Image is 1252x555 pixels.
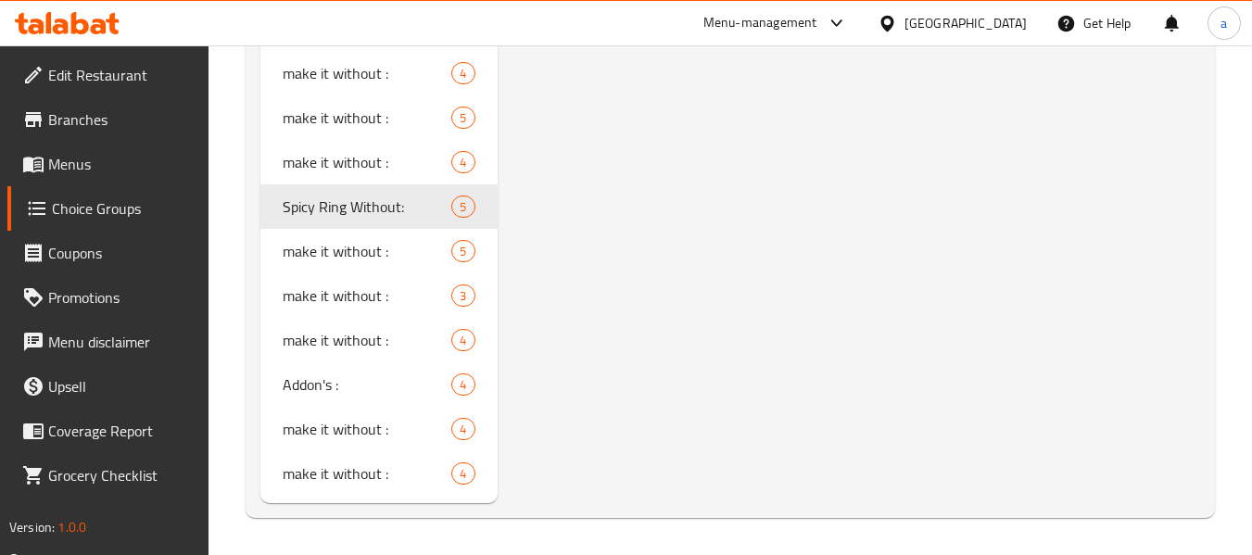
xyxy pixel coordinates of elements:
span: Edit Restaurant [48,64,195,86]
span: make it without : [283,151,451,173]
div: make it without :4 [260,140,497,184]
span: 1.0.0 [57,515,86,539]
span: Spicy Ring Without: [283,196,451,218]
span: make it without : [283,462,451,485]
div: Spicy Ring Without:5 [260,184,497,229]
span: Grocery Checklist [48,464,195,486]
span: Coupons [48,242,195,264]
span: make it without : [283,329,451,351]
span: Branches [48,108,195,131]
span: 5 [452,198,474,216]
a: Menu disclaimer [7,320,209,364]
span: Upsell [48,375,195,397]
div: make it without :5 [260,95,497,140]
span: make it without : [283,284,451,307]
span: make it without : [283,107,451,129]
a: Grocery Checklist [7,453,209,498]
div: make it without :4 [260,51,497,95]
div: make it without :4 [260,451,497,496]
div: Choices [451,240,474,262]
span: 4 [452,332,474,349]
div: Choices [451,462,474,485]
a: Upsell [7,364,209,409]
span: make it without : [283,240,451,262]
div: make it without :4 [260,407,497,451]
span: 4 [452,65,474,82]
span: 5 [452,243,474,260]
a: Choice Groups [7,186,209,231]
span: Menu disclaimer [48,331,195,353]
div: make it without :3 [260,273,497,318]
div: Menu-management [703,12,817,34]
span: 4 [452,154,474,171]
div: Choices [451,107,474,129]
span: Choice Groups [52,197,195,220]
a: Coverage Report [7,409,209,453]
span: Addon's : [283,373,451,396]
span: 4 [452,465,474,483]
a: Branches [7,97,209,142]
div: make it without :4 [260,318,497,362]
span: 5 [452,109,474,127]
div: Choices [451,62,474,84]
span: a [1220,13,1227,33]
span: Coverage Report [48,420,195,442]
span: make it without : [283,62,451,84]
a: Promotions [7,275,209,320]
div: Choices [451,373,474,396]
div: Addon's :4 [260,362,497,407]
span: 4 [452,421,474,438]
a: Edit Restaurant [7,53,209,97]
a: Menus [7,142,209,186]
a: Coupons [7,231,209,275]
span: Version: [9,515,55,539]
div: [GEOGRAPHIC_DATA] [904,13,1027,33]
div: make it without :5 [260,229,497,273]
span: Menus [48,153,195,175]
span: make it without : [283,418,451,440]
span: 3 [452,287,474,305]
span: Promotions [48,286,195,309]
span: 4 [452,376,474,394]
